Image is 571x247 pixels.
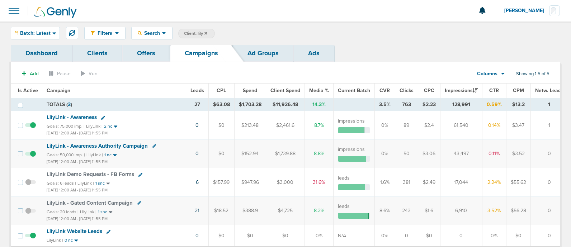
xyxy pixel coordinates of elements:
[400,87,414,94] span: Clicks
[190,87,204,94] span: Leads
[530,168,571,196] td: 0
[270,87,300,94] span: Client Spend
[98,209,107,215] small: 1 snc
[338,175,350,182] label: leads
[440,225,482,247] td: 0
[506,196,530,225] td: $56.28
[477,70,497,77] span: Columns
[208,139,234,168] td: $0
[47,143,148,149] span: LilyLink - Awareness Authority Campaign
[195,151,199,157] a: 0
[305,98,333,111] td: 14.3%
[234,98,266,111] td: $1,703.28
[309,87,329,94] span: Media %
[195,233,199,239] a: 0
[516,71,549,77] span: Showing 1-5 of 5
[374,139,395,168] td: 0%
[374,196,395,225] td: 8.6%
[506,225,530,247] td: $0
[233,45,293,62] a: Ad Groups
[338,146,365,153] label: impressions
[374,168,395,196] td: 1.6%
[338,203,350,210] label: leads
[47,114,97,120] span: LilyLink - Awareness
[234,225,266,247] td: $0
[395,139,418,168] td: 50
[72,45,122,62] a: Clients
[234,168,266,196] td: $947.96
[530,225,571,247] td: 0
[34,7,77,18] img: Genly
[530,111,571,139] td: 1
[506,111,530,139] td: $3.47
[374,98,395,111] td: 3.5%
[305,168,333,196] td: 31.6%
[418,98,440,111] td: $2.23
[77,181,94,186] small: LilyLink |
[418,168,440,196] td: $2.49
[305,111,333,139] td: 8.7%
[20,31,51,36] span: Batch: Latest
[266,139,305,168] td: $1,739.88
[418,139,440,168] td: $3.06
[86,152,103,157] small: LilyLink |
[482,139,506,168] td: 0.11%
[217,87,226,94] span: CPL
[95,181,105,186] small: 1 snc
[293,45,334,62] a: Ads
[440,196,482,225] td: 6,910
[208,168,234,196] td: $157.99
[18,68,43,79] button: Add
[440,168,482,196] td: 17,044
[186,98,208,111] td: 27
[195,122,199,128] a: 0
[196,179,199,185] a: 6
[234,139,266,168] td: $152.94
[65,238,73,243] small: 0 nc
[234,111,266,139] td: $213.48
[395,168,418,196] td: 381
[142,30,162,36] span: Search
[208,225,234,247] td: $0
[47,152,85,158] small: Goals: 50,000 imp. |
[379,87,390,94] span: CVR
[482,225,506,247] td: 0%
[440,111,482,139] td: 61,540
[418,196,440,225] td: $1.6
[184,30,207,37] span: Client: lily
[395,196,418,225] td: 243
[374,111,395,139] td: 0%
[305,196,333,225] td: 8.2%
[266,225,305,247] td: $0
[440,98,482,111] td: 128,991
[445,87,478,94] span: Impressions
[266,98,305,111] td: $11,926.48
[208,111,234,139] td: $0
[395,111,418,139] td: 89
[18,87,38,94] span: Is Active
[47,228,102,234] span: LilyLink Website Leads
[305,225,333,247] td: 0%
[208,196,234,225] td: $18.52
[506,98,530,111] td: $13.2
[506,139,530,168] td: $3.52
[266,111,305,139] td: $2,461.6
[47,217,108,221] small: [DATE] 12:00 AM - [DATE] 11:55 PM
[30,71,39,77] span: Add
[47,181,76,186] small: Goals: 6 leads |
[535,87,563,94] span: Netw. Leads
[104,152,112,158] small: 1 nc
[374,225,395,247] td: 0%
[122,45,170,62] a: Offers
[305,139,333,168] td: 8.8%
[47,87,70,94] span: Campaign
[424,87,434,94] span: CPC
[530,98,571,111] td: 1
[395,225,418,247] td: 0
[234,196,266,225] td: $388.9
[42,98,186,111] td: TOTALS ( )
[47,171,134,177] span: LilyLink Demo Requests - FB Forms
[482,111,506,139] td: 0.14%
[47,188,108,193] small: [DATE] 12:00 AM - [DATE] 11:55 PM
[243,87,257,94] span: Spend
